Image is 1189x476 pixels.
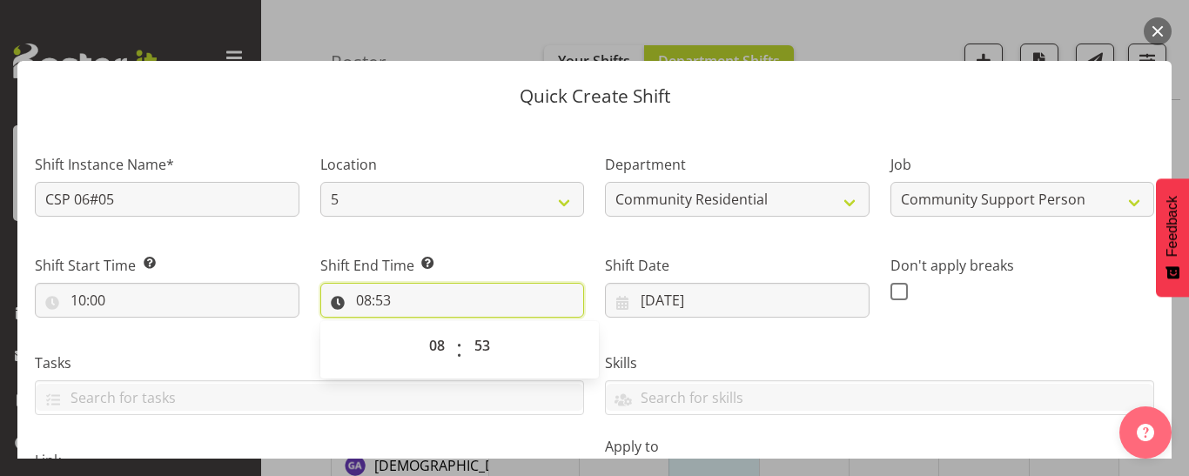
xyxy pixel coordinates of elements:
[320,154,585,175] label: Location
[605,352,1154,373] label: Skills
[1165,196,1180,257] span: Feedback
[890,154,1155,175] label: Job
[35,154,299,175] label: Shift Instance Name*
[605,154,870,175] label: Department
[35,283,299,318] input: Click to select...
[606,384,1153,411] input: Search for skills
[35,87,1154,105] p: Quick Create Shift
[35,352,584,373] label: Tasks
[320,255,585,276] label: Shift End Time
[456,328,462,372] span: :
[36,384,583,411] input: Search for tasks
[35,450,584,471] label: Link
[320,283,585,318] input: Click to select...
[1156,178,1189,297] button: Feedback - Show survey
[605,283,870,318] input: Click to select...
[605,436,1154,457] label: Apply to
[605,255,870,276] label: Shift Date
[35,255,299,276] label: Shift Start Time
[35,182,299,217] input: Shift Instance Name
[1137,424,1154,441] img: help-xxl-2.png
[890,255,1155,276] label: Don't apply breaks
